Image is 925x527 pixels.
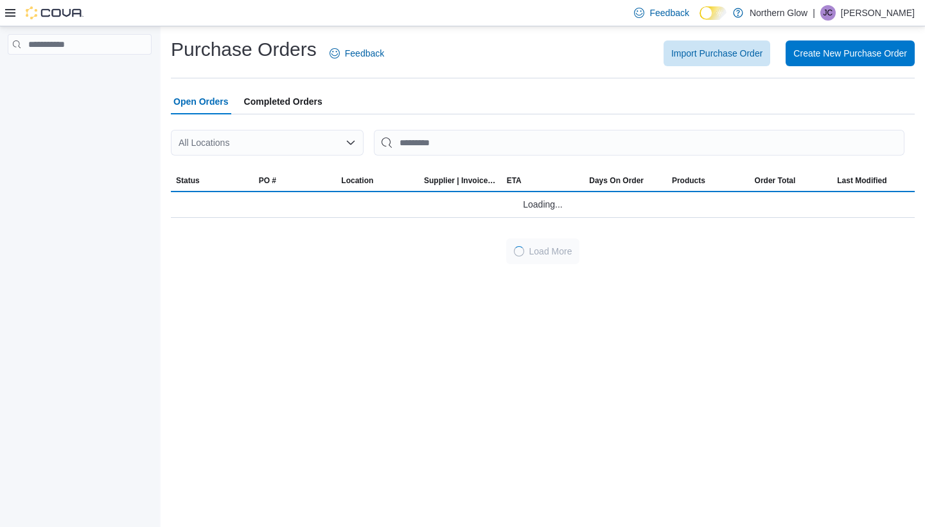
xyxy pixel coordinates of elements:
[832,170,915,191] button: Last Modified
[324,40,389,66] a: Feedback
[336,170,419,191] button: Location
[171,170,254,191] button: Status
[672,175,705,186] span: Products
[824,5,833,21] span: JC
[374,130,904,156] input: This is a search bar. After typing your query, hit enter to filter the results lower in the page.
[176,175,200,186] span: Status
[26,6,84,19] img: Cova
[346,138,356,148] button: Open list of options
[700,20,700,21] span: Dark Mode
[419,170,502,191] button: Supplier | Invoice Number
[506,238,580,264] button: LoadingLoad More
[8,57,152,88] nav: Complex example
[750,170,833,191] button: Order Total
[523,197,563,212] span: Loading...
[813,5,815,21] p: |
[244,89,322,114] span: Completed Orders
[341,175,373,186] div: Location
[589,175,644,186] span: Days On Order
[700,6,727,20] input: Dark Mode
[171,37,317,62] h1: Purchase Orders
[841,5,915,21] p: [PERSON_NAME]
[649,6,689,19] span: Feedback
[173,89,229,114] span: Open Orders
[786,40,915,66] button: Create New Purchase Order
[837,175,886,186] span: Last Modified
[750,5,807,21] p: Northern Glow
[755,175,796,186] span: Order Total
[502,170,585,191] button: ETA
[345,47,384,60] span: Feedback
[671,47,762,60] span: Import Purchase Order
[820,5,836,21] div: Jesse Cettina
[512,244,526,258] span: Loading
[667,170,750,191] button: Products
[507,175,522,186] span: ETA
[259,175,276,186] span: PO #
[793,47,907,60] span: Create New Purchase Order
[529,245,572,258] span: Load More
[254,170,337,191] button: PO #
[584,170,667,191] button: Days On Order
[664,40,770,66] button: Import Purchase Order
[424,175,497,186] span: Supplier | Invoice Number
